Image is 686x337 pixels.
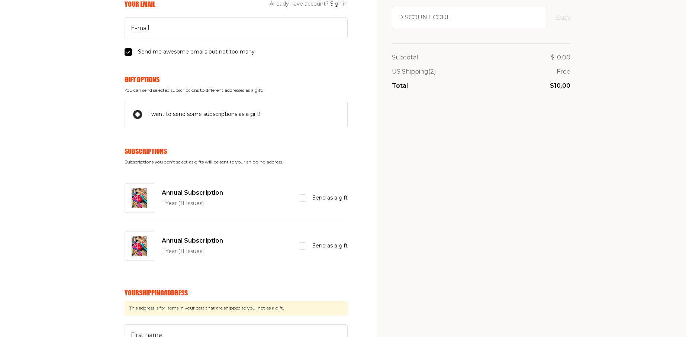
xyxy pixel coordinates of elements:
p: US Shipping (2) [392,67,436,77]
p: Free [557,67,570,77]
input: Discount code [392,7,547,28]
input: Send as a gift [299,194,306,202]
button: Apply [556,13,570,22]
p: Subtotal [392,53,418,62]
span: Annual Subscription [162,188,223,198]
h6: Your Shipping Address [125,289,348,297]
img: Annual Subscription Image [132,188,147,208]
p: Total [392,81,408,91]
span: This address is for items in your cart that are shipped to you, not as a gift. [125,301,348,315]
p: 1 Year (11 Issues) [162,247,223,256]
span: Send as a gift [312,242,348,250]
input: E-mail [125,17,348,39]
h6: Gift Options [125,75,348,84]
p: $10.00 [550,81,570,91]
span: You can send selected subscriptions to different addresses as a gift. [125,88,348,93]
h6: Subscriptions [125,147,348,155]
span: Send me awesome emails but not too many [138,48,255,56]
input: Send as a gift [299,242,306,250]
input: Send me awesome emails but not too many [125,48,132,56]
img: Annual Subscription Image [132,236,147,256]
p: $10.00 [551,53,570,62]
span: I want to send some subscriptions as a gift! [148,110,260,119]
span: Send as a gift [312,194,348,202]
p: 1 Year (11 Issues) [162,199,223,208]
span: Subscriptions you don't select as gifts will be sent to your shipping address. [125,159,348,165]
input: I want to send some subscriptions as a gift! [133,110,142,119]
span: Annual Subscription [162,236,223,246]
